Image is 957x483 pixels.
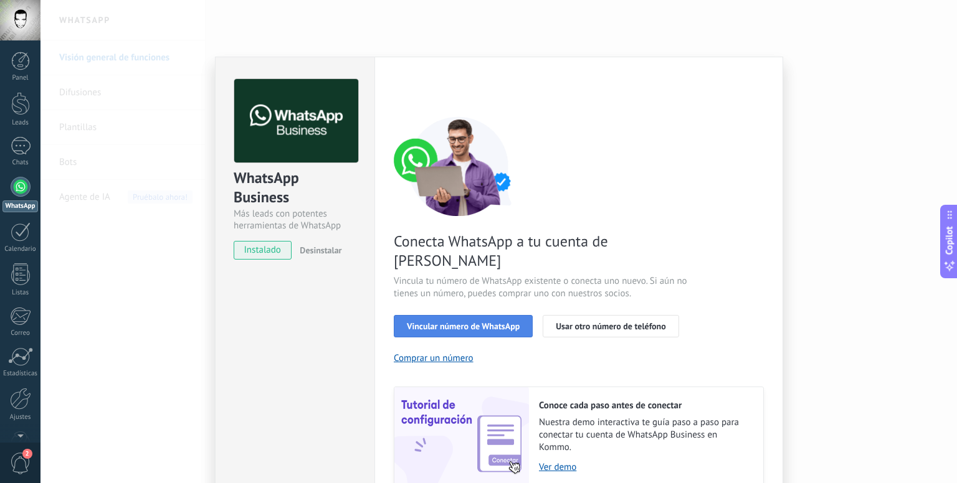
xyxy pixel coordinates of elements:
[394,232,690,270] span: Conecta WhatsApp a tu cuenta de [PERSON_NAME]
[295,241,341,260] button: Desinstalar
[300,245,341,256] span: Desinstalar
[943,227,956,255] span: Copilot
[234,79,358,163] img: logo_main.png
[407,322,520,331] span: Vincular número de WhatsApp
[394,315,533,337] button: Vincular número de WhatsApp
[2,200,38,212] div: WhatsApp
[2,119,39,127] div: Leads
[2,159,39,167] div: Chats
[2,245,39,253] div: Calendario
[394,116,525,216] img: connect number
[2,329,39,337] div: Correo
[2,289,39,297] div: Listas
[543,315,678,337] button: Usar otro número de teléfono
[234,168,356,208] div: WhatsApp Business
[2,74,39,82] div: Panel
[2,413,39,421] div: Ajustes
[2,370,39,378] div: Estadísticas
[539,416,751,454] span: Nuestra demo interactiva te guía paso a paso para conectar tu cuenta de WhatsApp Business en Kommo.
[539,461,751,473] a: Ver demo
[394,352,474,364] button: Comprar un número
[22,449,32,459] span: 2
[234,241,291,260] span: instalado
[539,400,751,411] h2: Conoce cada paso antes de conectar
[234,208,356,232] div: Más leads con potentes herramientas de WhatsApp
[394,275,690,300] span: Vincula tu número de WhatsApp existente o conecta uno nuevo. Si aún no tienes un número, puedes c...
[556,322,665,331] span: Usar otro número de teléfono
